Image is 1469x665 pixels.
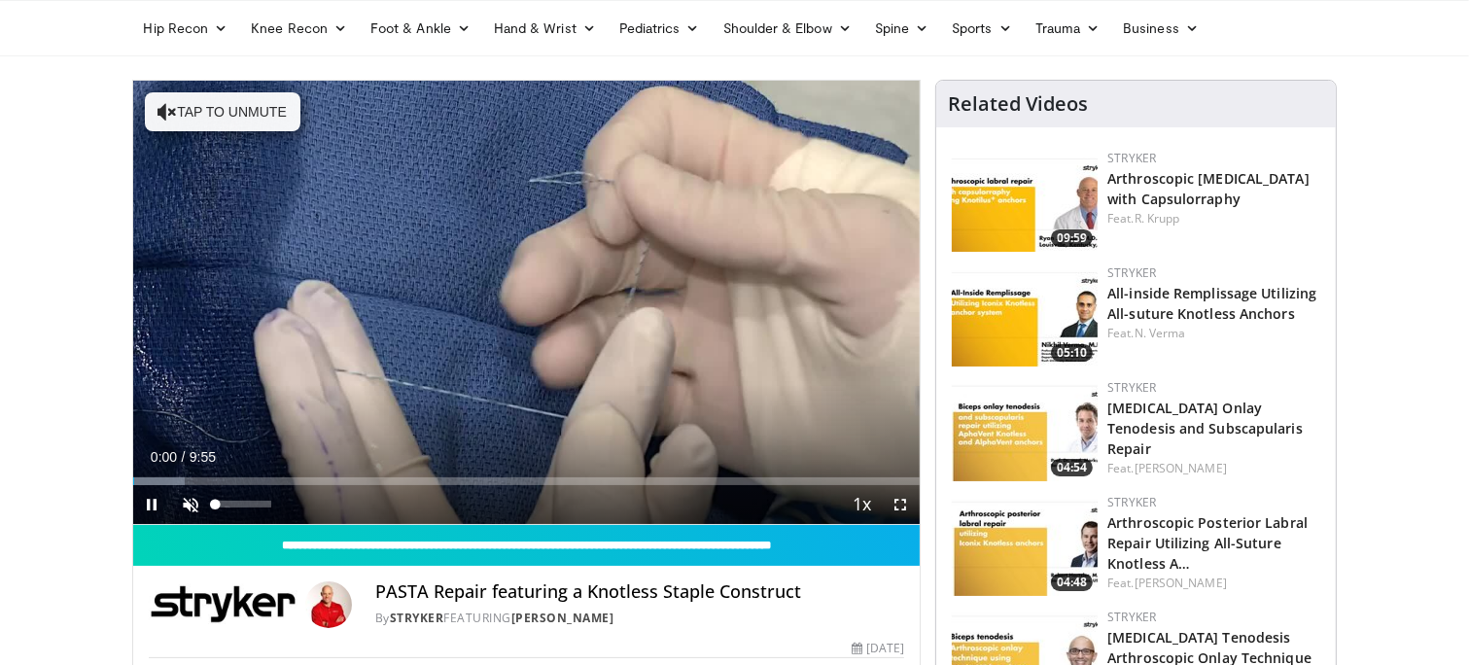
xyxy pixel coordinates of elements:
[133,485,172,524] button: Pause
[712,9,863,48] a: Shoulder & Elbow
[239,9,359,48] a: Knee Recon
[952,494,1098,596] a: 04:48
[1051,459,1093,476] span: 04:54
[149,581,297,628] img: Stryker
[375,610,904,627] div: By FEATURING
[182,449,186,465] span: /
[151,449,177,465] span: 0:00
[1107,460,1320,477] div: Feat.
[1135,325,1186,341] a: N. Verma
[482,9,608,48] a: Hand & Wrist
[952,264,1098,367] img: 0dbaa052-54c8-49be-8279-c70a6c51c0f9.150x105_q85_crop-smart_upscale.jpg
[1024,9,1112,48] a: Trauma
[305,581,352,628] img: Avatar
[952,264,1098,367] a: 05:10
[511,610,614,626] a: [PERSON_NAME]
[1135,210,1180,227] a: R. Krupp
[133,477,921,485] div: Progress Bar
[1107,513,1308,573] a: Arthroscopic Posterior Labral Repair Utilizing All-Suture Knotless A…
[952,494,1098,596] img: d2f6a426-04ef-449f-8186-4ca5fc42937c.150x105_q85_crop-smart_upscale.jpg
[1107,210,1320,227] div: Feat.
[1107,609,1156,625] a: Stryker
[1107,575,1320,592] div: Feat.
[375,581,904,603] h4: PASTA Repair featuring a Knotless Staple Construct
[940,9,1024,48] a: Sports
[863,9,940,48] a: Spine
[359,9,482,48] a: Foot & Ankle
[608,9,712,48] a: Pediatrics
[952,150,1098,252] img: c8a3b2cc-5bd4-4878-862c-e86fdf4d853b.150x105_q85_crop-smart_upscale.jpg
[145,92,300,131] button: Tap to unmute
[852,640,904,657] div: [DATE]
[1107,169,1310,208] a: Arthroscopic [MEDICAL_DATA] with Capsulorraphy
[952,150,1098,252] a: 09:59
[216,501,271,507] div: Volume Level
[1107,379,1156,396] a: Stryker
[842,485,881,524] button: Playback Rate
[132,9,240,48] a: Hip Recon
[1111,9,1210,48] a: Business
[952,379,1098,481] img: f0e53f01-d5db-4f12-81ed-ecc49cba6117.150x105_q85_crop-smart_upscale.jpg
[1051,229,1093,247] span: 09:59
[172,485,211,524] button: Unmute
[390,610,444,626] a: Stryker
[1107,494,1156,510] a: Stryker
[952,379,1098,481] a: 04:54
[1107,150,1156,166] a: Stryker
[948,92,1088,116] h4: Related Videos
[1107,264,1156,281] a: Stryker
[1135,460,1227,476] a: [PERSON_NAME]
[190,449,216,465] span: 9:55
[1107,399,1303,458] a: [MEDICAL_DATA] Onlay Tenodesis and Subscapularis Repair
[1135,575,1227,591] a: [PERSON_NAME]
[1107,325,1320,342] div: Feat.
[133,81,921,525] video-js: Video Player
[1051,344,1093,362] span: 05:10
[1107,284,1316,323] a: All-inside Remplissage Utilizing All-suture Knotless Anchors
[1051,574,1093,591] span: 04:48
[881,485,920,524] button: Fullscreen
